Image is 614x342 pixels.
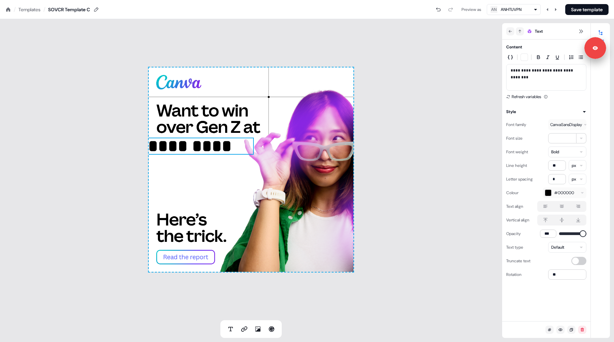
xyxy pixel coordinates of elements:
div: Font weight [506,146,528,157]
div: Text align [506,201,523,212]
button: Save template [565,4,609,15]
div: Vertical align [506,215,529,226]
div: Opacity [506,228,521,239]
div: / [14,6,16,13]
a: Templates [18,6,41,13]
button: CanvaSansDisplay [548,119,586,130]
div: Default [551,244,564,251]
div: AN [491,6,497,13]
span: Text [535,28,543,35]
button: Refresh variables [506,93,541,100]
div: Style [506,108,516,115]
div: Text type [506,242,523,253]
button: #000000 [543,187,586,198]
div: px [572,162,576,169]
div: Preview as [462,6,481,13]
div: px [572,176,576,183]
button: ANANHTUVPN [487,4,541,15]
div: CanvaSansDisplay [550,121,582,128]
div: Letter spacing [506,174,533,185]
div: Colour [506,187,518,198]
div: Content [506,44,522,50]
div: Font size [506,133,523,144]
div: Font family [506,119,526,130]
div: Bold [551,149,559,155]
div: Line height [506,160,527,171]
div: Truncate text [506,255,530,266]
div: SOVCR Template C [48,6,90,13]
div: ANHTUVPN [501,6,522,13]
button: Edits [591,27,610,42]
span: #000000 [554,189,574,196]
button: Style [506,108,586,115]
div: / [43,6,45,13]
div: Rotation [506,269,522,280]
